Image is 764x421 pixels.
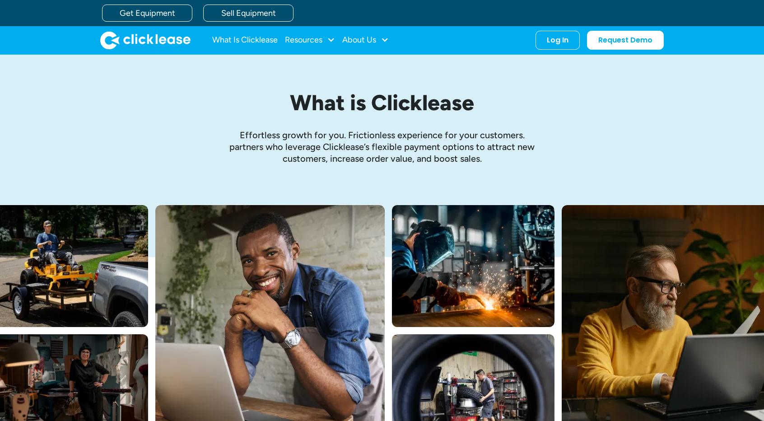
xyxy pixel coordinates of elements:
a: Get Equipment [102,5,192,22]
div: Resources [285,31,335,49]
div: Log In [547,36,568,45]
img: A welder in a large mask working on a large pipe [392,205,554,327]
a: Request Demo [587,31,664,50]
h1: What is Clicklease [170,91,594,115]
a: What Is Clicklease [212,31,278,49]
a: home [100,31,191,49]
div: About Us [342,31,389,49]
img: Clicklease logo [100,31,191,49]
a: Sell Equipment [203,5,293,22]
p: Effortless growth ﻿for you. Frictionless experience for your customers. partners who leverage Cli... [224,129,540,164]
